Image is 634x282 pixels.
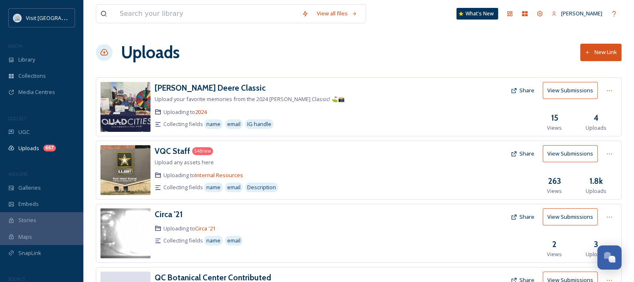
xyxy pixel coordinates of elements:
[547,5,606,22] a: [PERSON_NAME]
[155,83,266,93] h3: [PERSON_NAME] Deere Classic
[155,82,266,94] a: [PERSON_NAME] Deere Classic
[192,147,213,155] div: 548 new
[594,112,599,124] h3: 4
[586,250,606,258] span: Uploads
[18,233,32,241] span: Maps
[163,120,203,128] span: Collecting fields
[547,187,562,195] span: Views
[100,82,150,132] img: Kkeuning%2540visitqudcities.com-IMG_3912.jpeg
[18,144,39,152] span: Uploads
[115,5,298,23] input: Search your library
[155,158,214,166] span: Upload any assets here
[195,171,243,179] a: Internal Resources
[18,216,36,224] span: Stories
[163,171,243,179] span: Uploading to
[561,10,602,17] span: [PERSON_NAME]
[8,276,25,282] span: SOCIALS
[543,82,602,99] a: View Submissions
[586,187,606,195] span: Uploads
[155,95,345,103] span: Upload your favorite memories from the 2024 [PERSON_NAME] Classic! ⛳️📸
[163,183,203,191] span: Collecting fields
[18,200,39,208] span: Embeds
[206,120,221,128] span: name
[247,183,276,191] span: Description
[227,183,241,191] span: email
[18,88,55,96] span: Media Centres
[313,5,361,22] a: View all files
[551,112,558,124] h3: 15
[548,175,561,187] h3: 263
[580,44,621,61] button: New Link
[506,146,539,162] button: Share
[552,238,556,250] h3: 2
[155,145,190,157] a: VQC Staff
[18,72,46,80] span: Collections
[247,120,271,128] span: IG handle
[594,238,598,250] h3: 3
[547,250,562,258] span: Views
[163,225,216,233] span: Uploading to
[543,208,598,225] button: View Submissions
[589,175,603,187] h3: 1.8k
[586,124,606,132] span: Uploads
[206,237,221,245] span: name
[8,115,26,121] span: COLLECT
[163,237,203,245] span: Collecting fields
[506,82,539,99] button: Share
[18,56,35,64] span: Library
[543,82,598,99] button: View Submissions
[18,184,41,192] span: Galleries
[18,128,30,136] span: UGC
[195,225,216,232] a: Circa '21
[100,208,150,258] img: 068ad686-0304-4468-bd98-efe859443867.jpg
[543,145,598,162] button: View Submissions
[13,14,22,22] img: QCCVB_VISIT_vert_logo_4c_tagline_122019.svg
[100,145,150,195] img: df0379a4-2139-4efa-a667-d21833806ef0.jpg
[26,14,90,22] span: Visit [GEOGRAPHIC_DATA]
[227,120,241,128] span: email
[163,108,207,116] span: Uploading to
[543,145,602,162] a: View Submissions
[43,145,56,151] div: 667
[227,237,241,245] span: email
[121,40,180,65] a: Uploads
[456,8,498,20] a: What's New
[8,171,28,177] span: WIDGETS
[155,209,183,219] h3: Circa '21
[195,108,207,116] a: 2024
[155,146,190,156] h3: VQC Staff
[597,245,621,270] button: Open Chat
[18,249,41,257] span: SnapLink
[206,183,221,191] span: name
[547,124,562,132] span: Views
[155,208,183,220] a: Circa '21
[8,43,23,49] span: MEDIA
[543,208,602,225] a: View Submissions
[506,209,539,225] button: Share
